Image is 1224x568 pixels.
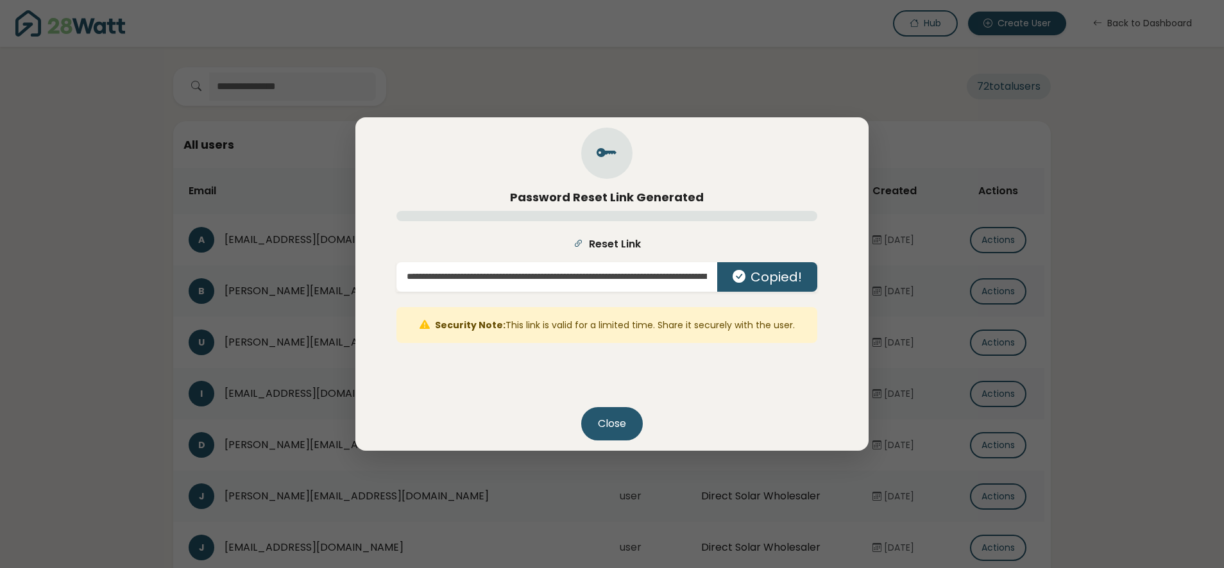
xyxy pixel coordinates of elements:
[435,319,795,331] small: This link is valid for a limited time. Share it securely with the user.
[435,319,506,331] strong: Security Note:
[717,262,817,292] button: Copied!
[396,189,817,205] h5: Password Reset Link Generated
[581,407,643,440] button: Close
[396,237,817,252] label: Reset Link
